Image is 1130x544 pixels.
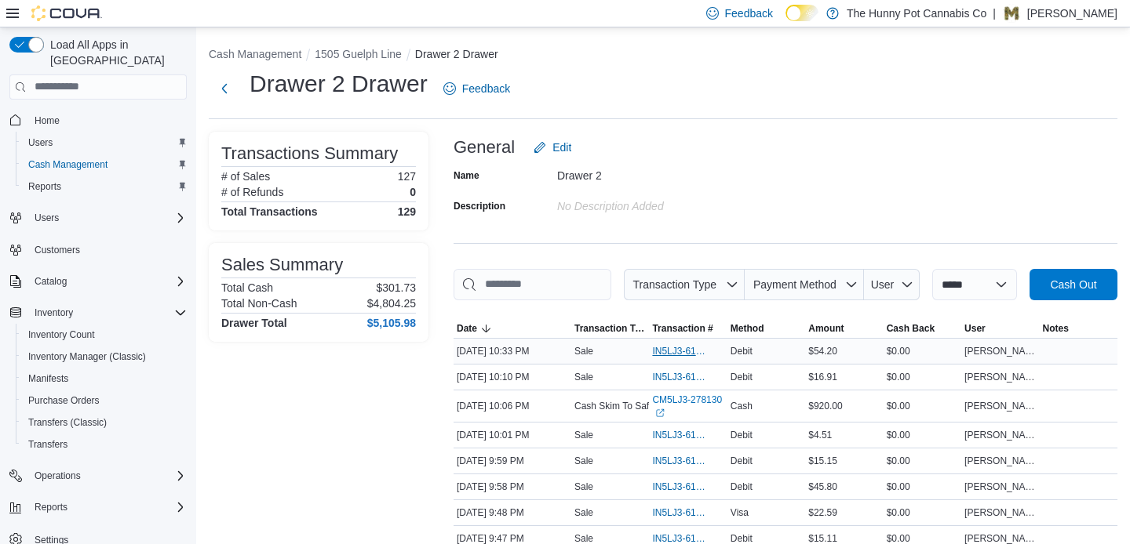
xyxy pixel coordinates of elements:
p: $4,804.25 [367,297,416,310]
a: Cash Management [22,155,114,174]
span: Transaction Type [574,322,646,335]
label: Description [454,200,505,212]
span: Users [22,133,187,152]
button: Operations [3,465,193,487]
span: Transfers (Classic) [22,413,187,432]
button: Payment Method [745,269,864,300]
span: $22.59 [808,506,837,519]
p: Cash Skim To Safe [574,400,654,412]
a: CM5LJ3-278130External link [652,393,724,419]
span: IN5LJ3-6146345 [652,481,708,493]
button: Transaction Type [571,319,649,338]
span: IN5LJ3-6146370 [652,429,708,441]
div: $0.00 [884,397,961,415]
button: Manifests [16,368,193,390]
button: Operations [28,466,87,485]
span: $45.80 [808,481,837,493]
p: | [993,4,996,23]
button: Edit [527,132,578,163]
span: Manifests [28,372,68,385]
h6: # of Sales [221,170,270,183]
span: Users [35,212,59,224]
span: [PERSON_NAME] [964,371,1036,383]
button: Users [3,207,193,229]
span: Notes [1043,322,1069,335]
button: 1505 Guelph Line [315,48,402,60]
p: Sale [574,481,593,493]
button: Transaction Type [624,269,745,300]
input: This is a search bar. As you type, the results lower in the page will automatically filter. [454,269,611,300]
div: [DATE] 10:10 PM [454,368,571,386]
button: Cash Management [16,154,193,176]
span: [PERSON_NAME] [964,506,1036,519]
a: Purchase Orders [22,391,106,410]
p: Sale [574,429,593,441]
span: Cash Management [28,158,108,171]
span: Inventory Count [22,325,187,344]
div: $0.00 [884,368,961,386]
div: [DATE] 9:59 PM [454,452,571,470]
h4: Total Transactions [221,205,318,218]
div: $0.00 [884,477,961,496]
svg: External link [655,408,665,418]
span: User [964,322,986,335]
div: Drawer 2 [557,163,767,182]
button: IN5LJ3-6146352 [652,452,724,470]
span: Inventory [28,303,187,322]
button: IN5LJ3-6146370 [652,426,724,444]
p: The Hunny Pot Cannabis Co [847,4,986,23]
span: $16.91 [808,371,837,383]
span: Reports [28,498,187,517]
button: Reports [16,176,193,198]
a: Customers [28,241,86,259]
p: Sale [574,371,593,383]
span: Users [28,136,53,149]
a: Feedback [437,73,516,104]
span: Operations [35,470,81,482]
h4: 129 [398,205,416,218]
span: Debit [731,455,753,467]
div: Mike Calouro [1002,4,1021,23]
span: Debit [731,481,753,493]
span: $54.20 [808,345,837,357]
button: Users [28,209,65,227]
span: Cash Out [1050,277,1096,292]
button: IN5LJ3-6146262 [652,503,724,522]
span: Transaction Type [632,278,716,291]
a: Transfers (Classic) [22,413,113,432]
button: Reports [3,496,193,518]
p: [PERSON_NAME] [1027,4,1117,23]
input: Dark Mode [786,5,818,21]
span: Inventory Manager (Classic) [28,350,146,363]
span: IN5LJ3-6146457 [652,371,708,383]
button: Transfers [16,433,193,455]
a: Inventory Count [22,325,101,344]
span: Payment Method [753,278,837,291]
span: Date [457,322,477,335]
span: Method [731,322,764,335]
button: Inventory Manager (Classic) [16,346,193,368]
button: Catalog [3,270,193,292]
span: Cash [731,400,753,412]
p: 0 [410,186,416,198]
button: Customers [3,238,193,261]
span: Debit [731,371,753,383]
p: Sale [574,455,593,467]
h3: Transactions Summary [221,144,398,163]
button: Cash Out [1030,269,1117,300]
button: Cash Back [884,319,961,338]
span: $15.15 [808,455,837,467]
button: Users [16,132,193,154]
span: Feedback [462,81,510,96]
a: Reports [22,177,67,196]
button: Transfers (Classic) [16,412,193,433]
span: User [871,278,895,291]
h6: # of Refunds [221,186,283,198]
span: IN5LJ3-6146262 [652,506,708,519]
h6: Total Cash [221,281,273,294]
p: Sale [574,506,593,519]
span: [PERSON_NAME] [964,455,1036,467]
span: Feedback [725,5,773,21]
span: Inventory Count [28,328,95,341]
span: [PERSON_NAME] [964,400,1036,412]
